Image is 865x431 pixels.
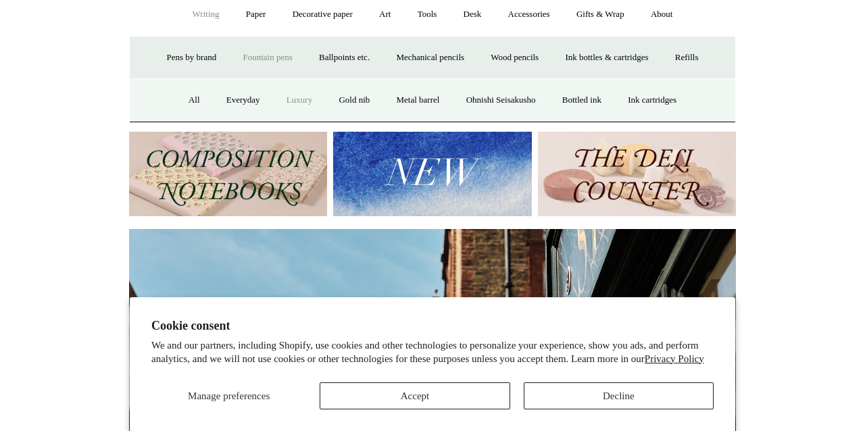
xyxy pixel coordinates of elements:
[129,132,327,216] img: 202302 Composition ledgers.jpg__PID:69722ee6-fa44-49dd-a067-31375e5d54ec
[230,40,304,76] a: Fountain pens
[550,82,614,118] a: Bottled ink
[326,82,382,118] a: Gold nib
[176,82,212,118] a: All
[151,382,306,409] button: Manage preferences
[538,132,736,216] img: The Deli Counter
[663,40,711,76] a: Refills
[214,82,272,118] a: Everyday
[155,40,229,76] a: Pens by brand
[151,339,714,365] p: We and our partners, including Shopify, use cookies and other technologies to personalize your ex...
[478,40,551,76] a: Wood pencils
[384,40,476,76] a: Mechanical pencils
[524,382,714,409] button: Decline
[320,382,510,409] button: Accept
[188,390,270,401] span: Manage preferences
[553,40,660,76] a: Ink bottles & cartridges
[274,82,324,118] a: Luxury
[454,82,548,118] a: Ohnishi Seisakusho
[385,82,452,118] a: Metal barrel
[151,319,714,333] h2: Cookie consent
[645,353,704,364] a: Privacy Policy
[333,132,531,216] img: New.jpg__PID:f73bdf93-380a-4a35-bcfe-7823039498e1
[307,40,382,76] a: Ballpoints etc.
[616,82,689,118] a: Ink cartridges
